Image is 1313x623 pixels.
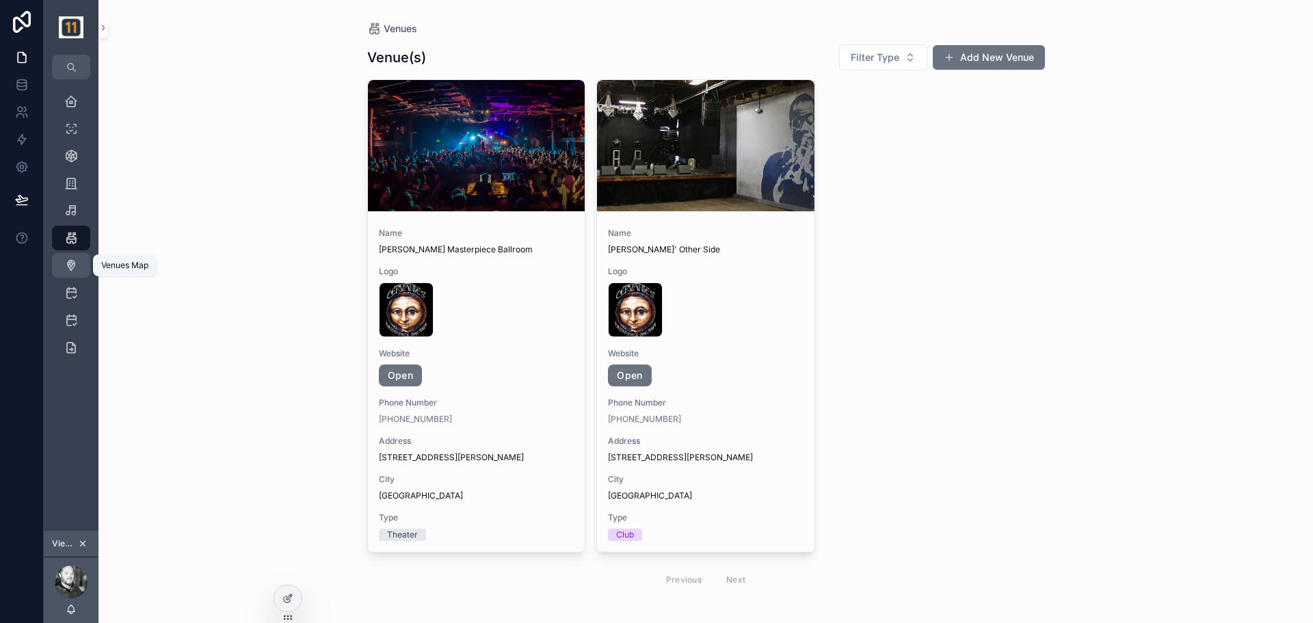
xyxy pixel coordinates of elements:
[379,244,574,255] span: [PERSON_NAME] Masterpiece Ballroom
[608,490,804,501] span: [GEOGRAPHIC_DATA]
[379,348,574,359] span: Website
[101,260,148,271] div: Venues Map
[608,266,804,277] span: Logo
[596,79,815,553] a: Name[PERSON_NAME]' Other SideLogoWebsiteOpenPhone Number[PHONE_NUMBER]Address[STREET_ADDRESS][PER...
[933,45,1045,70] button: Add New Venue
[367,48,426,67] h1: Venue(s)
[608,364,651,386] a: Open
[608,414,681,425] a: [PHONE_NUMBER]
[851,51,899,64] span: Filter Type
[616,529,634,541] div: Club
[608,452,804,463] span: [STREET_ADDRESS][PERSON_NAME]
[379,490,574,501] span: [GEOGRAPHIC_DATA]
[608,348,804,359] span: Website
[608,474,804,485] span: City
[387,529,418,541] div: Theater
[379,474,574,485] span: City
[608,397,804,408] span: Phone Number
[367,22,417,36] a: Venues
[52,538,75,549] span: Viewing as [PERSON_NAME]
[379,452,574,463] span: [STREET_ADDRESS][PERSON_NAME]
[839,44,927,70] button: Select Button
[379,414,452,425] a: [PHONE_NUMBER]
[608,436,804,447] span: Address
[379,266,574,277] span: Logo
[59,16,83,38] img: App logo
[384,22,417,36] span: Venues
[368,80,585,211] div: cervantes-masterpiece-ballroom-1.png
[379,364,422,386] a: Open
[379,512,574,523] span: Type
[379,436,574,447] span: Address
[367,79,586,553] a: Name[PERSON_NAME] Masterpiece BallroomLogoWebsiteOpenPhone Number[PHONE_NUMBER]Address[STREET_ADD...
[608,512,804,523] span: Type
[608,244,804,255] span: [PERSON_NAME]' Other Side
[379,228,574,239] span: Name
[44,79,98,377] div: scrollable content
[608,228,804,239] span: Name
[379,397,574,408] span: Phone Number
[597,80,814,211] div: cervantes-other-side.jpg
